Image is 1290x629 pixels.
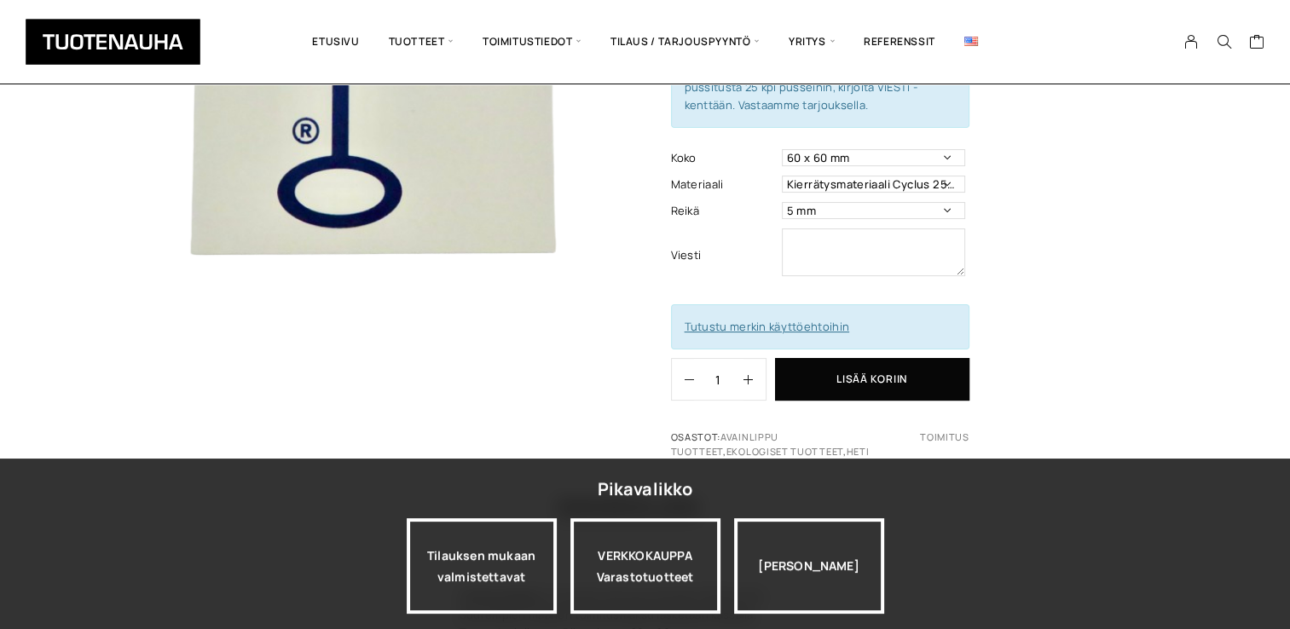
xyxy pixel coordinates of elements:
a: Avainlippu tuotteet [671,430,778,458]
span: Osastot: , , [671,430,1144,459]
button: Search [1207,34,1240,49]
label: Reikä [671,202,778,220]
a: Tilauksen mukaan valmistettavat [407,518,557,614]
div: VERKKOKAUPPA Varastotuotteet [570,518,720,614]
div: Pikavalikko [597,474,692,505]
img: Tuotenauha Oy [26,19,200,65]
a: Tutustu merkin käyttöehtoihin [685,319,849,334]
a: Etusivu [298,13,373,71]
label: Materiaali [671,176,778,193]
span: Toimitustiedot [468,13,596,71]
label: Viesti [671,246,778,264]
img: English [964,37,978,46]
span: Tuotteet [374,13,468,71]
a: Cart [1248,33,1264,54]
a: Ekologiset tuotteet [726,445,843,458]
div: [PERSON_NAME] [734,518,884,614]
label: Koko [671,149,778,167]
input: Määrä [694,359,743,400]
a: VERKKOKAUPPAVarastotuotteet [570,518,720,614]
a: Heti toimitus [846,430,969,458]
a: My Account [1175,34,1208,49]
a: Referenssit [849,13,950,71]
span: Tilaus / Tarjouspyyntö [596,13,774,71]
span: Yritys [774,13,849,71]
button: Lisää koriin [775,358,969,401]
